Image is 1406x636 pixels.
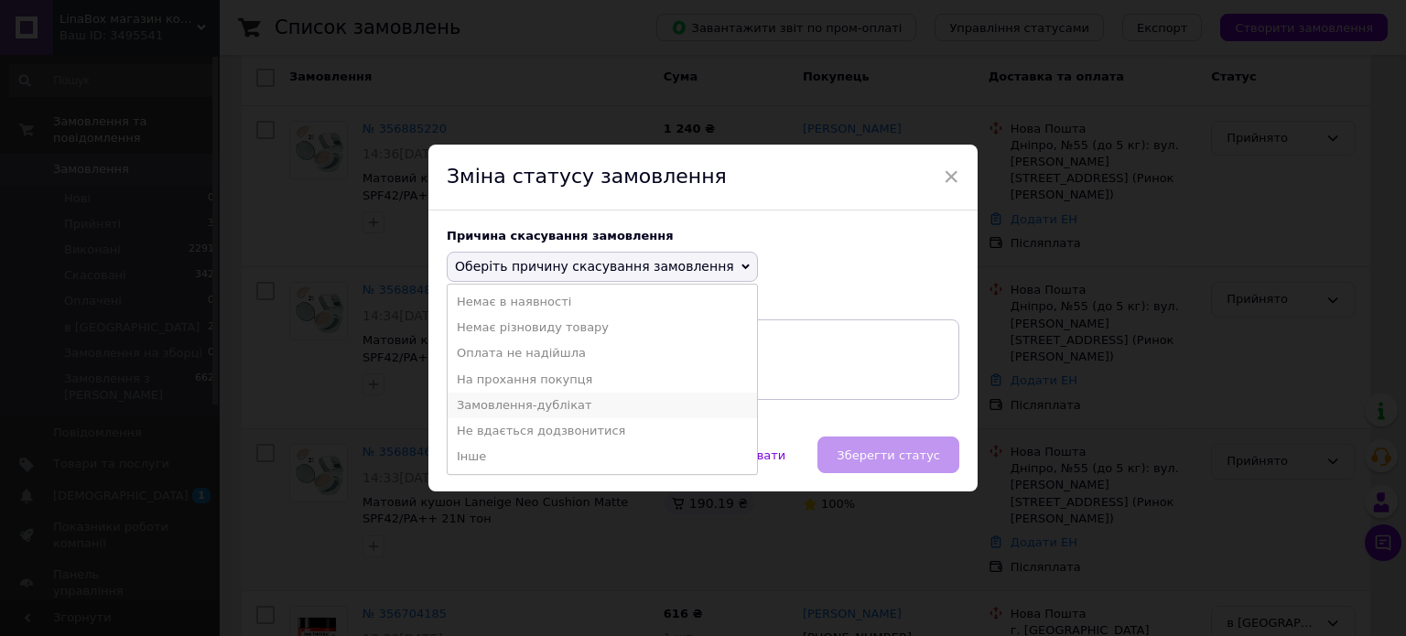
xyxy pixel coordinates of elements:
li: Оплата не надійшла [448,340,757,366]
div: Зміна статусу замовлення [428,145,978,210]
li: Замовлення-дублікат [448,393,757,418]
span: Оберіть причину скасування замовлення [455,259,734,274]
li: На прохання покупця [448,367,757,393]
span: × [943,161,959,192]
li: Немає різновиду товару [448,315,757,340]
li: Не вдається додзвонитися [448,418,757,444]
li: Інше [448,444,757,469]
li: Немає в наявності [448,289,757,315]
div: Причина скасування замовлення [447,229,959,243]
